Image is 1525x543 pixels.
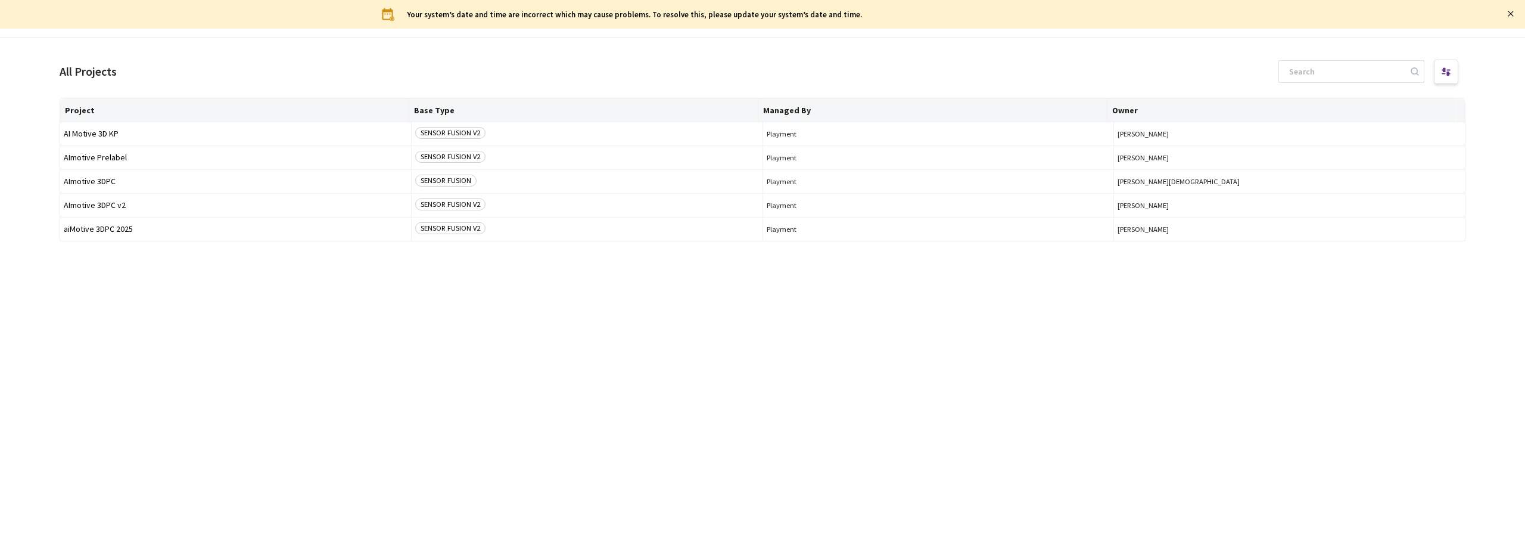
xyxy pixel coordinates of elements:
[64,177,407,186] span: AImotive 3DPC
[409,98,758,122] th: Base Type
[767,177,1110,186] span: Playment
[415,175,477,187] span: SENSOR FUSION
[1118,225,1461,234] button: [PERSON_NAME]
[1118,177,1461,186] button: [PERSON_NAME][DEMOGRAPHIC_DATA]
[64,201,407,210] span: AImotive 3DPC v2
[1118,129,1461,138] button: [PERSON_NAME]
[415,222,485,234] span: SENSOR FUSION V2
[1118,153,1461,162] button: [PERSON_NAME]
[1282,61,1409,82] input: Search
[767,225,1110,234] span: Playment
[415,127,485,139] span: SENSOR FUSION V2
[415,198,485,210] span: SENSOR FUSION V2
[1107,98,1456,122] th: Owner
[767,153,1110,162] span: Playment
[1507,7,1514,20] button: close
[1507,10,1514,17] span: close
[60,63,117,80] div: All Projects
[1118,201,1461,210] button: [PERSON_NAME]
[758,98,1107,122] th: Managed By
[381,7,396,21] img: svg+xml;base64,PHN2ZyB3aWR0aD0iMjQiIGhlaWdodD0iMjQiIHZpZXdCb3g9IjAgMCAyNCAyNCIgZmlsbD0ibm9uZSIgeG...
[767,129,1110,138] span: Playment
[415,151,485,163] span: SENSOR FUSION V2
[64,153,407,162] span: AImotive Prelabel
[407,10,862,19] div: Your system’s date and time are incorrect which may cause problems. To resolve this, please updat...
[60,98,409,122] th: Project
[64,225,407,234] span: aiMotive 3DPC 2025
[64,129,407,138] span: AI Motive 3D KP
[767,201,1110,210] span: Playment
